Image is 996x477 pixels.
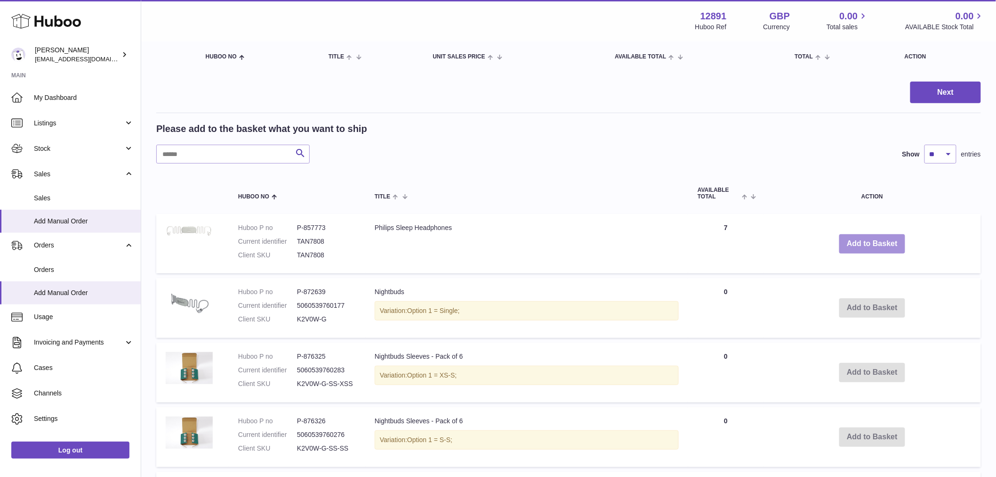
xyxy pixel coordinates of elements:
[166,288,213,321] img: Nightbuds
[166,223,213,238] img: Philips Sleep Headphones
[910,82,981,104] button: Next
[770,10,790,23] strong: GBP
[297,237,356,246] dd: TAN7808
[238,417,297,426] dt: Huboo P no
[407,307,460,314] span: Option 1 = Single;
[238,251,297,260] dt: Client SKU
[297,288,356,296] dd: P-872639
[763,178,981,209] th: Action
[688,278,763,338] td: 0
[698,187,739,199] span: AVAILABLE Total
[905,23,985,32] span: AVAILABLE Stock Total
[238,301,297,310] dt: Current identifier
[34,93,134,102] span: My Dashboard
[34,389,134,398] span: Channels
[956,10,974,23] span: 0.00
[795,54,813,60] span: Total
[34,194,134,203] span: Sales
[365,407,688,467] td: Nightbuds Sleeves - Pack of 6
[11,48,25,62] img: internalAdmin-12891@internal.huboo.com
[11,442,129,459] a: Log out
[34,363,134,372] span: Cases
[34,144,124,153] span: Stock
[156,123,367,135] h2: Please add to the basket what you want to ship
[34,241,124,250] span: Orders
[961,150,981,159] span: entries
[700,10,727,23] strong: 12891
[375,301,679,321] div: Variation:
[238,366,297,375] dt: Current identifier
[688,407,763,467] td: 0
[375,430,679,450] div: Variation:
[375,366,679,385] div: Variation:
[905,54,972,60] div: Action
[238,352,297,361] dt: Huboo P no
[238,379,297,388] dt: Client SKU
[34,414,134,423] span: Settings
[433,54,485,60] span: Unit Sales Price
[297,223,356,232] dd: P-857773
[166,352,213,384] img: Nightbuds Sleeves - Pack of 6
[238,315,297,324] dt: Client SKU
[827,10,868,32] a: 0.00 Total sales
[615,54,666,60] span: AVAILABLE Total
[34,170,124,179] span: Sales
[365,278,688,338] td: Nightbuds
[297,417,356,426] dd: P-876326
[35,46,120,64] div: [PERSON_NAME]
[329,54,344,60] span: Title
[365,214,688,274] td: Philips Sleep Headphones
[297,301,356,310] dd: 5060539760177
[206,54,237,60] span: Huboo no
[840,10,858,23] span: 0.00
[34,217,134,226] span: Add Manual Order
[34,265,134,274] span: Orders
[688,343,763,403] td: 0
[763,23,790,32] div: Currency
[238,288,297,296] dt: Huboo P no
[297,379,356,388] dd: K2V0W­-G-­SS-­XSS
[238,237,297,246] dt: Current identifier
[407,436,452,444] span: Option 1 = S-S;
[902,150,920,159] label: Show
[34,119,124,128] span: Listings
[297,315,356,324] dd: K2V0W-G
[365,343,688,403] td: Nightbuds Sleeves - Pack of 6
[238,223,297,232] dt: Huboo P no
[34,338,124,347] span: Invoicing and Payments
[297,366,356,375] dd: 5060539760283
[688,214,763,274] td: 7
[297,444,356,453] dd: K2V0W­-G-­SS-­SS
[375,194,390,200] span: Title
[695,23,727,32] div: Huboo Ref
[34,288,134,297] span: Add Manual Order
[839,234,905,254] button: Add to Basket
[905,10,985,32] a: 0.00 AVAILABLE Stock Total
[166,417,213,449] img: Nightbuds Sleeves - Pack of 6
[827,23,868,32] span: Total sales
[34,313,134,321] span: Usage
[407,371,457,379] span: Option 1 = XS-S;
[297,430,356,439] dd: 5060539760276
[238,430,297,439] dt: Current identifier
[297,251,356,260] dd: TAN7808
[238,194,269,200] span: Huboo no
[35,55,138,63] span: [EMAIL_ADDRESS][DOMAIN_NAME]
[238,444,297,453] dt: Client SKU
[297,352,356,361] dd: P-876325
